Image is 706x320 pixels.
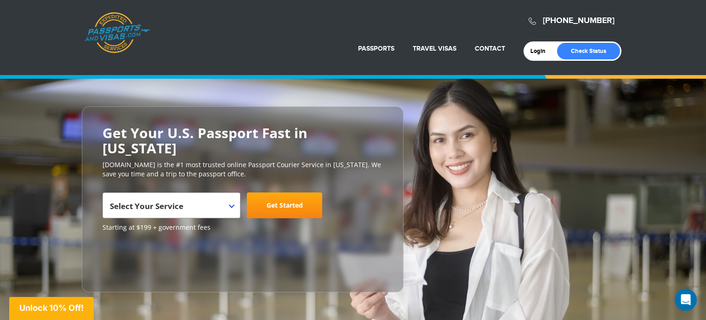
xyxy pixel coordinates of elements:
[9,297,94,320] div: Unlock 10% Off!
[475,45,505,52] a: Contact
[19,303,84,313] span: Unlock 10% Off!
[102,237,171,283] iframe: Customer reviews powered by Trustpilot
[102,192,240,218] span: Select Your Service
[675,289,697,311] div: Open Intercom Messenger
[247,192,322,218] a: Get Started
[358,45,394,52] a: Passports
[102,223,383,232] span: Starting at $199 + government fees
[110,196,231,222] span: Select Your Service
[543,16,615,26] a: [PHONE_NUMBER]
[557,43,620,59] a: Check Status
[102,160,383,179] p: [DOMAIN_NAME] is the #1 most trusted online Passport Courier Service in [US_STATE]. We save you t...
[85,12,150,53] a: Passports & [DOMAIN_NAME]
[413,45,456,52] a: Travel Visas
[102,125,383,156] h2: Get Your U.S. Passport Fast in [US_STATE]
[530,47,552,55] a: Login
[110,201,183,211] span: Select Your Service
